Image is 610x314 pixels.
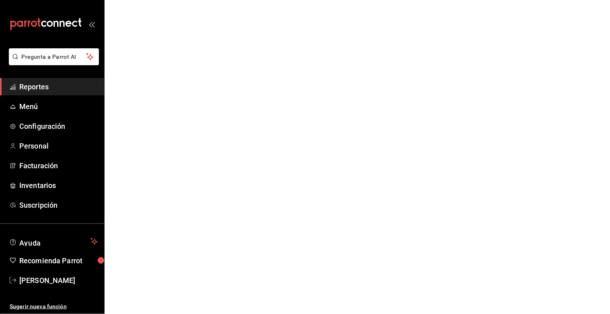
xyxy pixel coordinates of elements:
[19,160,98,171] span: Facturación
[19,200,98,211] span: Suscripción
[19,140,98,151] span: Personal
[19,255,98,266] span: Recomienda Parrot
[19,237,87,246] span: Ayuda
[9,48,99,65] button: Pregunta a Parrot AI
[10,302,98,311] span: Sugerir nueva función
[88,21,95,27] button: open_drawer_menu
[22,53,86,61] span: Pregunta a Parrot AI
[19,121,98,132] span: Configuración
[19,81,98,92] span: Reportes
[19,180,98,191] span: Inventarios
[19,101,98,112] span: Menú
[6,58,99,67] a: Pregunta a Parrot AI
[19,275,98,286] span: [PERSON_NAME]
